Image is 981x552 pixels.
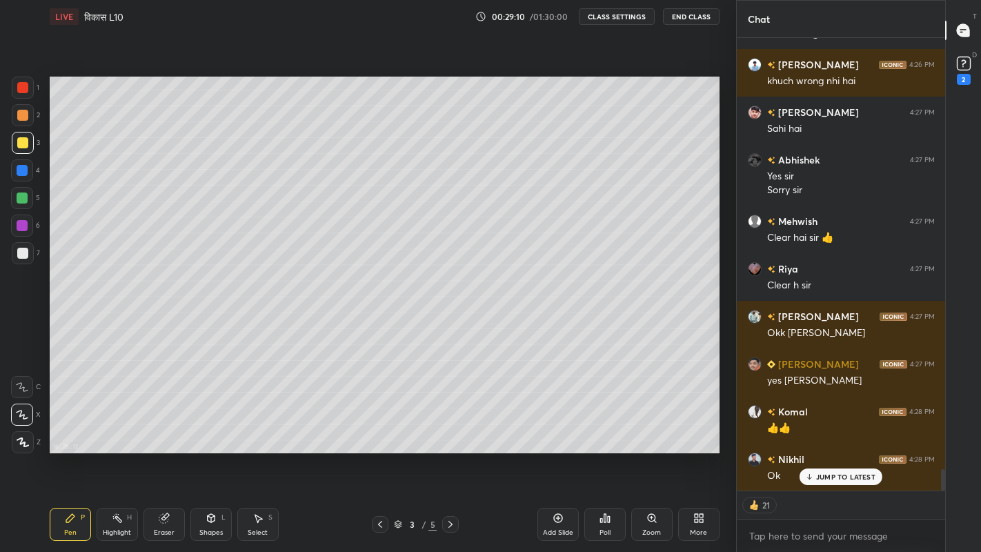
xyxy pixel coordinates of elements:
[775,357,859,371] h6: [PERSON_NAME]
[910,360,935,368] div: 4:27 PM
[767,326,935,340] div: Okk [PERSON_NAME]
[737,1,781,37] p: Chat
[64,529,77,536] div: Pen
[879,455,906,464] img: iconic-dark.1390631f.png
[12,104,40,126] div: 2
[767,184,935,197] div: Sorry sir
[767,218,775,226] img: no-rating-badge.077c3623.svg
[748,405,762,419] img: 45d3368bcebc47559986b9cbf780ce8d.jpg
[663,8,720,25] button: End Class
[221,514,226,521] div: L
[767,122,935,136] div: Sahi hai
[748,215,762,228] img: default.png
[748,58,762,72] img: 66ab37145441421c944dd145565eab11.jpg
[761,500,772,511] div: 21
[11,187,40,209] div: 5
[767,456,775,464] img: no-rating-badge.077c3623.svg
[775,404,808,419] h6: Komal
[543,529,573,536] div: Add Slide
[767,157,775,164] img: no-rating-badge.077c3623.svg
[12,431,41,453] div: Z
[775,262,798,276] h6: Riya
[879,61,906,69] img: iconic-dark.1390631f.png
[775,152,820,167] h6: Abhishek
[767,61,775,69] img: no-rating-badge.077c3623.svg
[11,376,41,398] div: C
[775,105,859,119] h6: [PERSON_NAME]
[909,61,935,69] div: 4:26 PM
[910,156,935,164] div: 4:27 PM
[81,514,85,521] div: P
[972,50,977,60] p: D
[154,529,175,536] div: Eraser
[767,109,775,117] img: no-rating-badge.077c3623.svg
[579,8,655,25] button: CLASS SETTINGS
[909,455,935,464] div: 4:28 PM
[816,473,875,481] p: JUMP TO LATEST
[50,8,79,25] div: LIVE
[422,520,426,529] div: /
[973,11,977,21] p: T
[11,159,40,181] div: 4
[767,170,935,184] div: Yes sir
[767,279,935,293] div: Clear h sir
[957,74,971,85] div: 2
[737,38,946,491] div: grid
[767,266,775,273] img: no-rating-badge.077c3623.svg
[767,374,935,388] div: yes [PERSON_NAME]
[767,313,775,321] img: no-rating-badge.077c3623.svg
[909,408,935,416] div: 4:28 PM
[748,106,762,119] img: 3
[84,10,123,23] h4: विकास L10
[428,518,437,531] div: 5
[910,217,935,226] div: 4:27 PM
[775,452,804,466] h6: Nikhil
[690,529,707,536] div: More
[910,265,935,273] div: 4:27 PM
[767,422,935,435] div: 👍👍
[599,529,611,536] div: Poll
[910,313,935,321] div: 4:27 PM
[748,357,762,371] img: 17963b32a8114a8eaca756b508a36ab1.jpg
[775,309,859,324] h6: [PERSON_NAME]
[910,108,935,117] div: 4:27 PM
[767,231,935,245] div: Clear hai sir 👍
[880,360,907,368] img: iconic-dark.1390631f.png
[748,453,762,466] img: 52db95396e644817b2d7521261b0379f.jpg
[11,404,41,426] div: X
[767,75,935,88] div: khuch wrong nhi hai
[879,408,906,416] img: iconic-dark.1390631f.png
[11,215,40,237] div: 6
[248,529,268,536] div: Select
[12,132,40,154] div: 3
[199,529,223,536] div: Shapes
[767,469,935,483] div: Ok
[775,214,817,228] h6: Mehwish
[405,520,419,529] div: 3
[775,57,859,72] h6: [PERSON_NAME]
[103,529,131,536] div: Highlight
[127,514,132,521] div: H
[268,514,272,521] div: S
[12,77,39,99] div: 1
[642,529,661,536] div: Zoom
[747,498,761,512] img: thumbs_up.png
[767,408,775,416] img: no-rating-badge.077c3623.svg
[748,153,762,167] img: c6f855d5341c4b8abf9667032d19ec7d.jpg
[767,360,775,368] img: Learner_Badge_beginner_1_8b307cf2a0.svg
[880,313,907,321] img: iconic-dark.1390631f.png
[748,262,762,276] img: 09679bf78b284b56bbe1b40cc524052f.jpg
[12,242,40,264] div: 7
[748,310,762,324] img: 59cd9767e33f4511a5457c2b850b0a61.jpg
